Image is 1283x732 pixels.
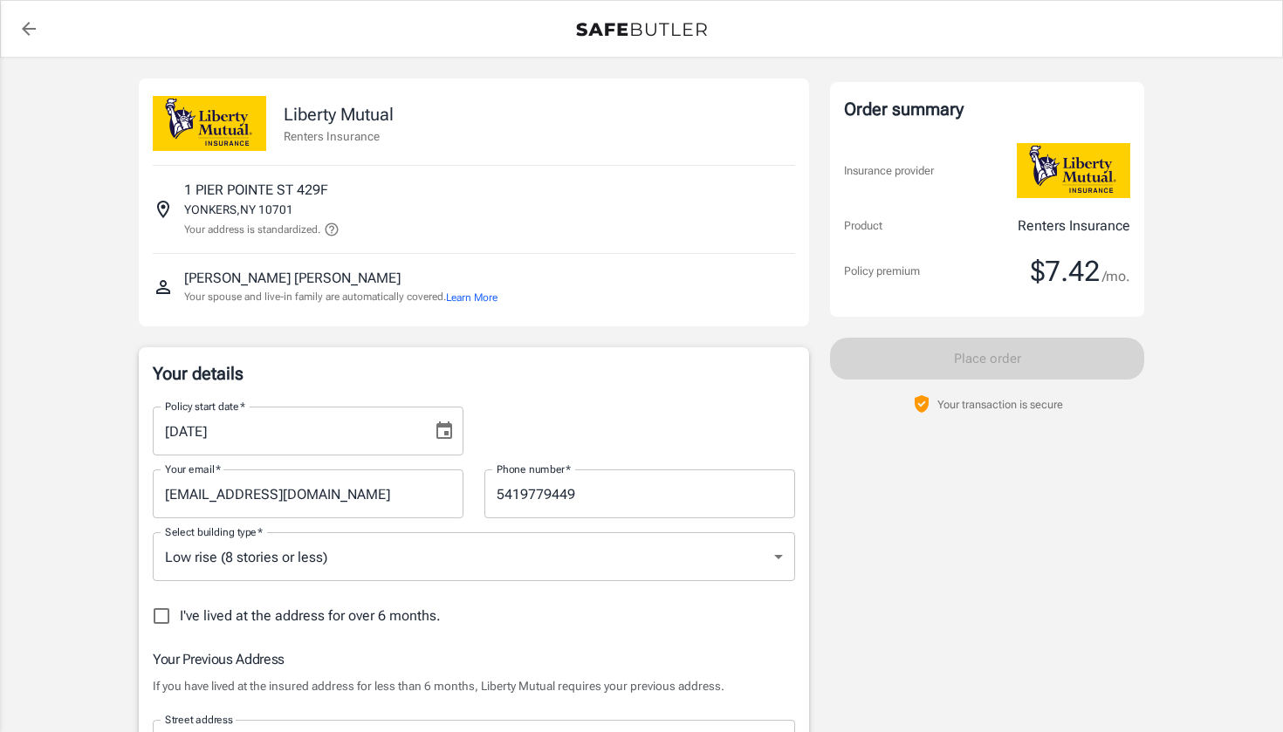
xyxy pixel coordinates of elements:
[165,712,233,727] label: Street address
[937,396,1063,413] p: Your transaction is secure
[497,462,571,476] label: Phone number
[153,469,463,518] input: Enter email
[284,127,394,145] p: Renters Insurance
[184,268,401,289] p: [PERSON_NAME] [PERSON_NAME]
[844,96,1130,122] div: Order summary
[844,217,882,235] p: Product
[1102,264,1130,289] span: /mo.
[165,399,245,414] label: Policy start date
[184,289,497,305] p: Your spouse and live-in family are automatically covered.
[11,11,46,46] a: back to quotes
[844,263,920,280] p: Policy premium
[484,469,795,518] input: Enter number
[844,162,934,180] p: Insurance provider
[153,648,795,670] h6: Your Previous Address
[153,532,795,581] div: Low rise (8 stories or less)
[284,101,394,127] p: Liberty Mutual
[1017,143,1130,198] img: Liberty Mutual
[165,462,221,476] label: Your email
[184,180,328,201] p: 1 PIER POINTE ST 429F
[184,201,293,218] p: YONKERS , NY 10701
[576,23,707,37] img: Back to quotes
[153,407,420,455] input: MM/DD/YYYY
[165,524,263,539] label: Select building type
[184,222,320,237] p: Your address is standardized.
[446,290,497,305] button: Learn More
[1031,254,1100,289] span: $7.42
[153,199,174,220] svg: Insured address
[153,277,174,298] svg: Insured person
[427,414,462,448] button: Choose date, selected date is Aug 13, 2025
[180,605,441,626] span: I've lived at the address for over 6 months.
[153,361,795,386] p: Your details
[1018,215,1130,236] p: Renters Insurance
[153,96,266,151] img: Liberty Mutual
[153,677,795,694] p: If you have lived at the insured address for less than 6 months, Liberty Mutual requires your pre...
